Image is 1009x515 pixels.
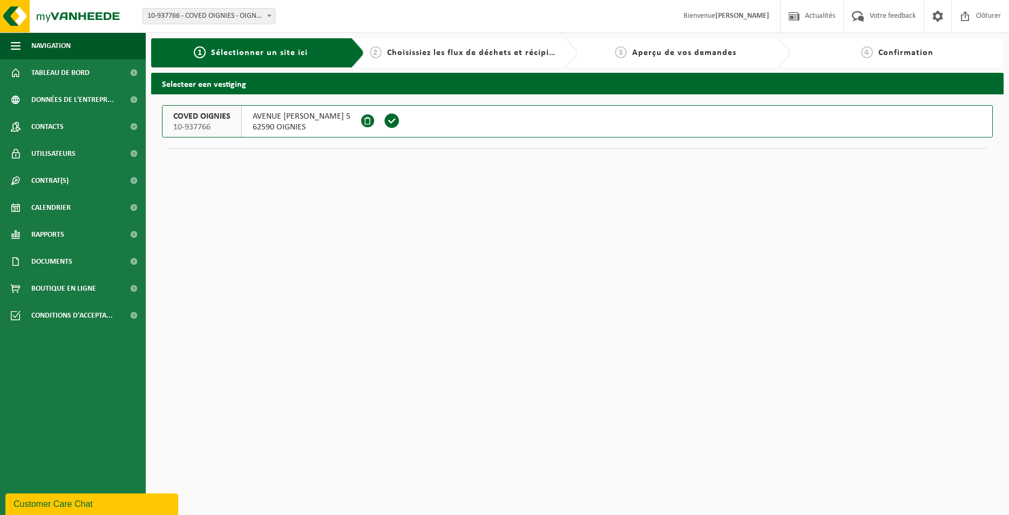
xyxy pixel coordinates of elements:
span: 4 [861,46,873,58]
span: Documents [31,248,72,275]
span: Rapports [31,221,64,248]
span: COVED OIGNIES [173,111,231,122]
span: Navigation [31,32,71,59]
span: Utilisateurs [31,140,76,167]
span: Confirmation [878,49,933,57]
span: Contrat(s) [31,167,69,194]
span: AVENUE [PERSON_NAME] 5 [253,111,350,122]
h2: Selecteer een vestiging [151,73,1004,94]
span: 3 [615,46,627,58]
span: Sélectionner un site ici [211,49,308,57]
span: Données de l'entrepr... [31,86,114,113]
iframe: chat widget [5,491,180,515]
span: Tableau de bord [31,59,90,86]
span: 62590 OIGNIES [253,122,350,133]
span: Boutique en ligne [31,275,96,302]
span: Contacts [31,113,64,140]
strong: [PERSON_NAME] [715,12,769,20]
span: Conditions d'accepta... [31,302,113,329]
span: 10-937766 - COVED OIGNIES - OIGNIES [143,8,275,24]
span: 1 [194,46,206,58]
span: 10-937766 [173,122,231,133]
span: 2 [370,46,382,58]
button: COVED OIGNIES 10-937766 AVENUE [PERSON_NAME] 562590 OIGNIES [162,105,993,138]
span: Aperçu de vos demandes [632,49,736,57]
span: Choisissiez les flux de déchets et récipients [387,49,567,57]
span: 10-937766 - COVED OIGNIES - OIGNIES [143,9,275,24]
span: Calendrier [31,194,71,221]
